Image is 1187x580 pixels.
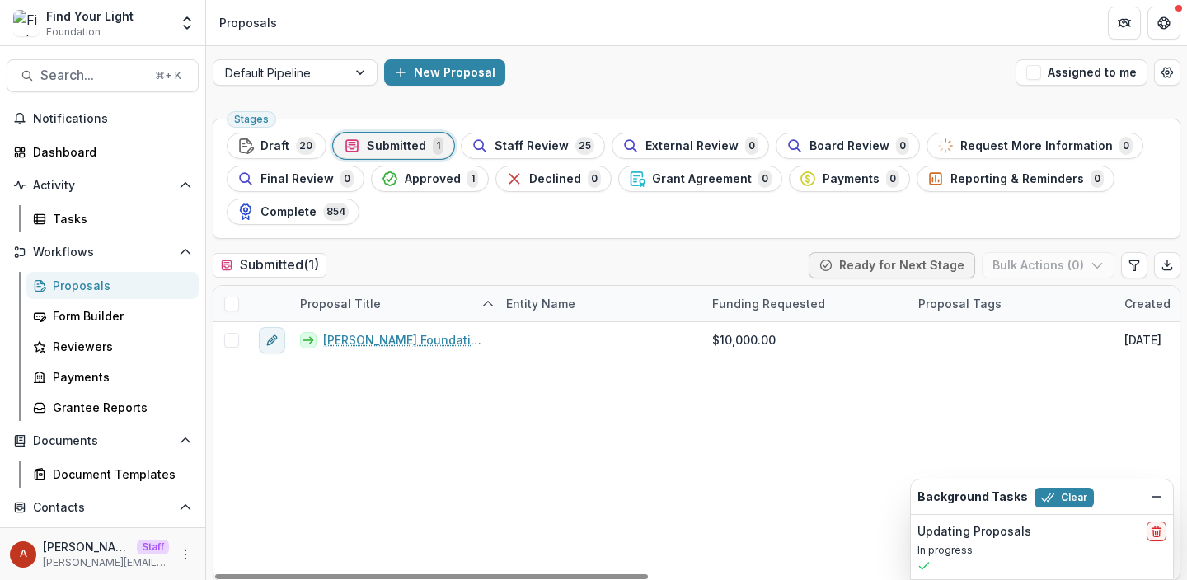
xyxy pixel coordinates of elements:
span: 1 [467,170,478,188]
span: Request More Information [960,139,1113,153]
div: Proposal Tags [908,295,1011,312]
div: Proposal Title [290,286,496,321]
button: More [176,545,195,564]
span: 20 [296,137,316,155]
h2: Background Tasks [917,490,1028,504]
button: Edit table settings [1121,252,1147,278]
div: Tasks [53,210,185,227]
span: Search... [40,68,145,83]
div: Created [1114,295,1180,312]
span: Notifications [33,112,192,126]
h2: Updating Proposals [917,525,1031,539]
div: Anna [20,549,27,559]
span: Draft [260,139,289,153]
a: Document Templates [26,461,199,488]
button: Declined0 [495,166,612,192]
a: Payments [26,363,199,391]
span: $10,000.00 [712,331,776,348]
button: Request More Information0 [927,133,1143,159]
button: Staff Review25 [461,133,605,159]
span: 25 [575,137,594,155]
button: Reporting & Reminders0 [917,166,1114,192]
button: Complete854 [227,199,359,225]
div: ⌘ + K [152,67,185,85]
button: Approved1 [371,166,489,192]
span: Grant Agreement [652,172,752,186]
span: Workflows [33,246,172,260]
button: Bulk Actions (0) [982,252,1114,278]
span: Final Review [260,172,334,186]
div: Proposals [53,277,185,294]
p: [PERSON_NAME] [43,538,130,555]
div: [DATE] [1124,331,1161,348]
a: Tasks [26,205,199,232]
p: [PERSON_NAME][EMAIL_ADDRESS][DOMAIN_NAME] [43,555,169,570]
button: External Review0 [612,133,769,159]
span: External Review [645,139,739,153]
span: 0 [886,170,899,188]
span: Activity [33,179,172,193]
span: Foundation [46,25,101,40]
span: Payments [823,172,880,186]
span: Documents [33,434,172,448]
button: Submitted1 [333,133,454,159]
span: 854 [323,203,349,221]
span: 0 [588,170,601,188]
div: Grantee Reports [53,399,185,416]
button: Final Review0 [227,166,364,192]
button: Open Contacts [7,494,199,521]
button: Payments0 [789,166,910,192]
button: Board Review0 [776,133,920,159]
p: In progress [917,543,1166,558]
a: Reviewers [26,333,199,360]
span: 1 [433,137,443,155]
button: Open Documents [7,428,199,454]
div: Dashboard [33,143,185,161]
button: Notifications [7,105,199,132]
span: Approved [405,172,461,186]
span: Contacts [33,501,172,515]
div: Funding Requested [702,286,908,321]
button: New Proposal [384,59,505,86]
a: [PERSON_NAME] Foundation - 2024 - FYL General Grant Application [323,331,486,348]
span: Complete [260,205,317,219]
div: Entity Name [496,295,585,312]
svg: sorted ascending [481,297,495,311]
div: Find Your Light [46,7,134,25]
span: 0 [758,170,772,188]
button: Dismiss [1147,487,1166,507]
button: Clear [1035,488,1094,507]
div: Proposals [219,14,277,31]
button: Ready for Next Stage [809,252,975,278]
a: Form Builder [26,302,199,330]
a: Dashboard [7,138,199,166]
span: Staff Review [495,139,569,153]
span: 0 [1091,170,1104,188]
nav: breadcrumb [213,11,284,35]
button: Partners [1108,7,1141,40]
div: Funding Requested [702,295,835,312]
span: 0 [1119,137,1133,155]
button: Search... [7,59,199,92]
button: Export table data [1154,252,1180,278]
button: Open Workflows [7,239,199,265]
div: Document Templates [53,465,185,483]
span: Submitted [367,139,426,153]
div: Reviewers [53,338,185,355]
div: Proposal Title [290,295,391,312]
button: Grant Agreement0 [618,166,782,192]
img: Find Your Light [13,10,40,36]
span: 0 [340,170,354,188]
button: delete [1147,522,1166,541]
span: Reporting & Reminders [950,172,1084,186]
p: Staff [137,540,169,554]
span: Board Review [809,139,889,153]
span: Stages [234,114,269,125]
button: Open entity switcher [176,7,199,40]
button: Draft20 [227,133,326,159]
div: Entity Name [496,286,702,321]
button: Open table manager [1154,59,1180,86]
